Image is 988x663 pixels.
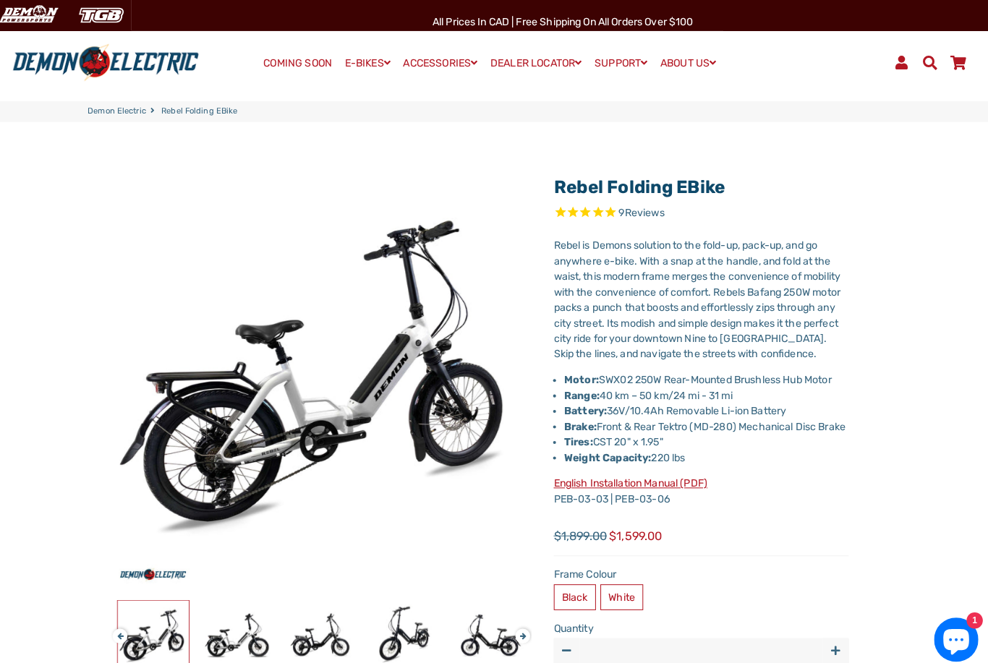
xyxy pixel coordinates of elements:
[347,51,402,72] a: E-BIKES
[924,604,976,651] inbox-online-store-chat: Shopify online store chat
[556,572,597,597] label: Black
[404,51,487,72] a: ACCESSORIES
[294,588,364,657] img: Rebel Folding eBike - Demon Electric
[556,607,845,623] label: Quantity
[566,366,600,378] strong: Motor:
[566,410,845,425] li: Front & Rear Tektro (MD-280) Mechanical Disc Brake
[656,51,721,72] a: ABOUT US
[172,103,247,116] span: Rebel Folding eBike
[566,440,845,455] li: 220 lbs
[566,395,845,410] li: 36V/10.4Ah Removable Li-ion Battery
[556,516,608,534] span: $1,899.00
[610,516,663,534] span: $1,599.00
[438,15,693,27] span: All Prices in CAD | Free shipping on all orders over $100
[556,555,845,570] label: Frame Colour
[566,442,652,454] strong: Weight Capacity:
[556,466,845,496] p: PEB-03-03 | PEB-03-06
[626,202,665,215] span: Reviews
[459,588,529,657] img: Rebel Folding eBike - Demon Electric
[566,425,845,440] li: CST 20" x 1.95"
[566,364,845,380] li: SWX02 250W Rear-Mounted Brushless Hub Motor
[124,608,133,625] button: Previous
[566,381,601,393] strong: Range:
[566,427,595,439] strong: Tires:
[566,396,608,409] strong: Battery:
[592,51,654,72] a: SUPPORT
[268,52,345,72] a: COMING SOON
[84,3,143,27] img: TGB Canada
[7,3,77,27] img: Demon Electric
[556,201,845,218] span: Rated 5.0 out of 5 stars 9 reviews
[212,588,281,657] img: Rebel Folding eBike - Demon Electric
[556,467,707,479] a: English Installation Manual (PDF)
[566,380,845,395] li: 40 km – 50 km/24 mi - 31 mi
[556,173,724,193] a: Rebel Folding eBike
[819,625,845,650] button: Increase item quantity by one
[620,202,665,215] span: 9 reviews
[490,51,589,72] a: DEALER LOCATOR
[602,572,644,597] label: White
[556,234,837,353] span: Rebel is Demons solution to the fold-up, pack-up, and go anywhere e-bike. With a snap at the hand...
[556,625,582,650] button: Reduce item quantity by one
[22,43,214,80] img: Demon Electric logo
[519,608,527,625] button: Next
[377,588,446,657] img: Rebel Folding eBike - Demon Electric
[129,588,199,657] img: Rebel Folding eBike - Demon Electric
[556,625,845,650] input: quantity
[566,411,598,424] strong: Brake:
[100,103,157,116] a: Demon Electric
